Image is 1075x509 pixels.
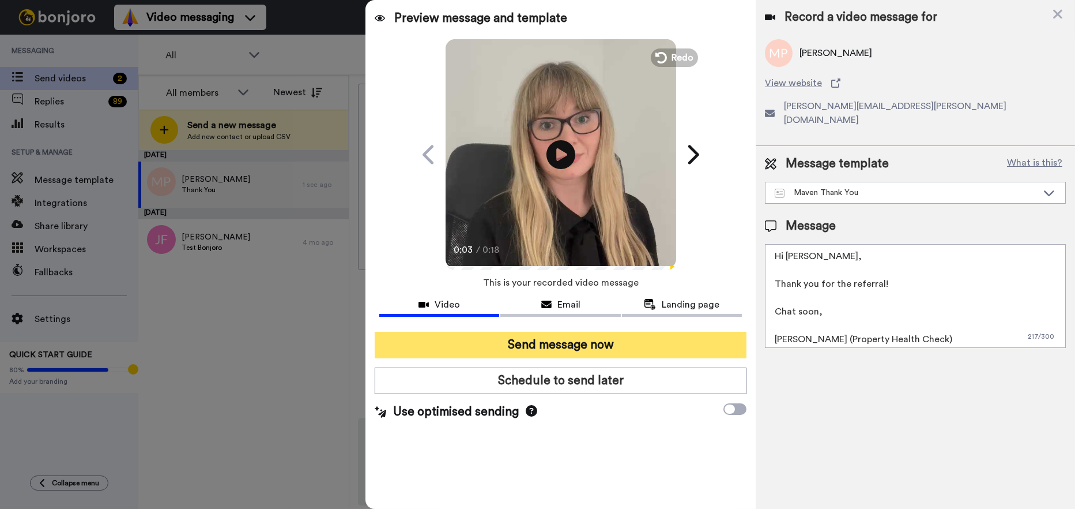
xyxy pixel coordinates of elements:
[375,368,746,394] button: Schedule to send later
[662,298,719,312] span: Landing page
[1004,155,1066,173] button: What is this?
[786,155,889,173] span: Message template
[775,187,1038,199] div: Maven Thank You
[786,218,836,235] span: Message
[454,243,474,257] span: 0:03
[435,298,460,312] span: Video
[393,403,519,421] span: Use optimised sending
[476,243,480,257] span: /
[375,332,746,358] button: Send message now
[765,76,822,90] span: View website
[482,243,503,257] span: 0:18
[765,76,1066,90] a: View website
[775,189,784,198] img: Message-temps.svg
[784,99,1066,127] span: [PERSON_NAME][EMAIL_ADDRESS][PERSON_NAME][DOMAIN_NAME]
[483,270,639,295] span: This is your recorded video message
[557,298,580,312] span: Email
[765,244,1066,348] textarea: Hi [PERSON_NAME], Thank you for the referral! Chat soon, [PERSON_NAME] (Property Health Check)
